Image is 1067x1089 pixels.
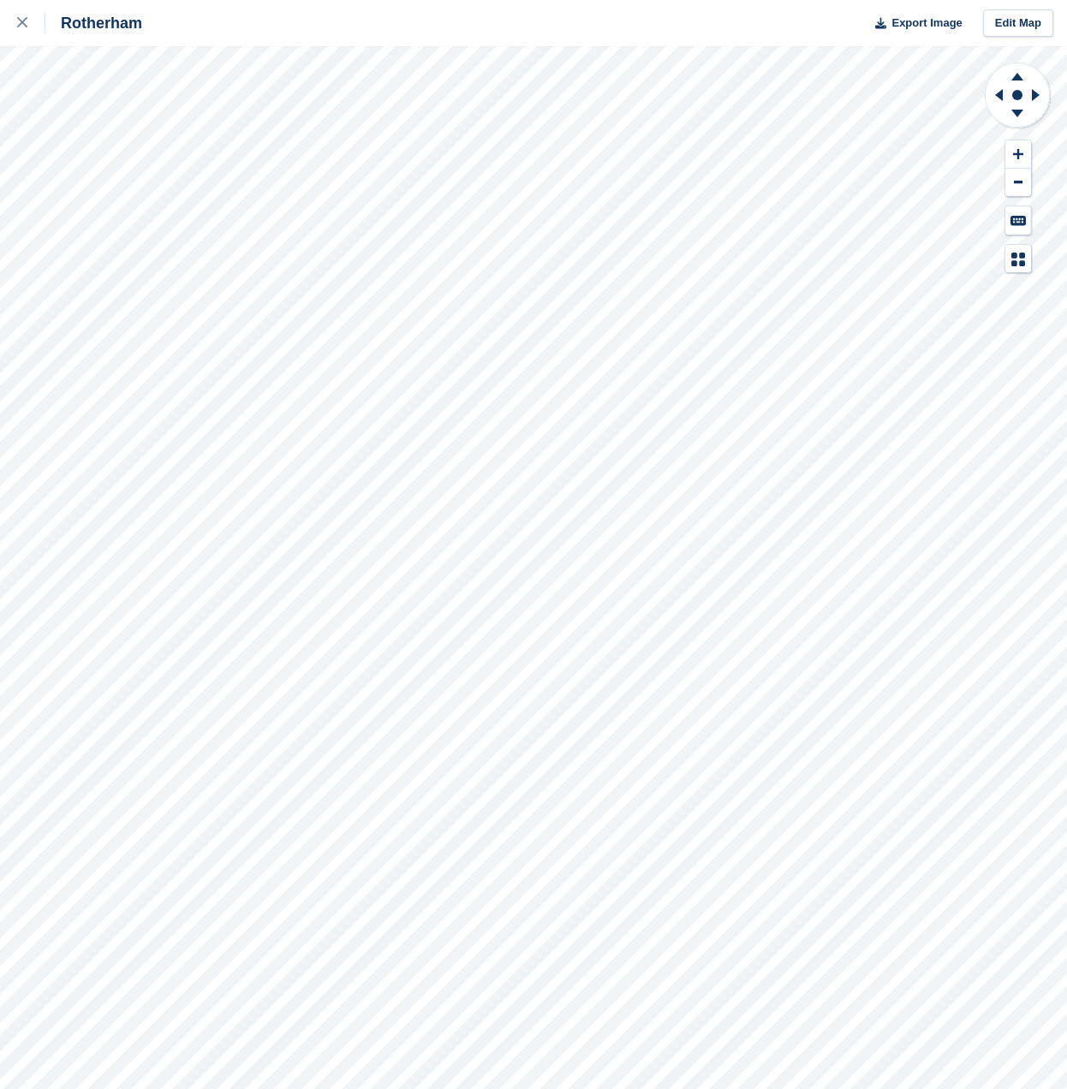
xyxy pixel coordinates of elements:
[865,9,963,38] button: Export Image
[983,9,1053,38] a: Edit Map
[45,13,142,33] div: Rotherham
[1005,169,1031,197] button: Zoom Out
[891,15,962,32] span: Export Image
[1005,245,1031,273] button: Map Legend
[1005,206,1031,235] button: Keyboard Shortcuts
[1005,140,1031,169] button: Zoom In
